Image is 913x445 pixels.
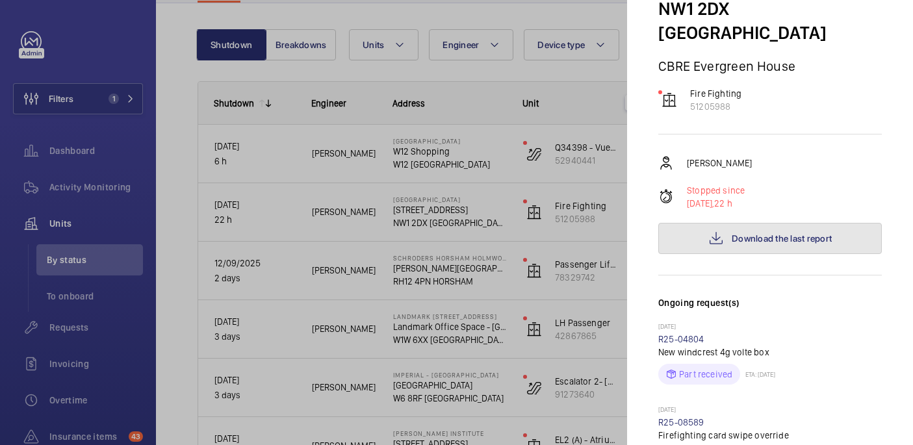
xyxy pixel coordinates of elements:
p: Firefighting card swipe override [658,429,882,442]
img: elevator.svg [662,92,677,108]
p: Part received [679,368,732,381]
a: R25-08589 [658,417,704,427]
p: [DATE] [658,322,882,333]
span: Download the last report [732,233,832,244]
p: New windcrest 4g volte box [658,346,882,359]
h3: Ongoing request(s) [658,296,882,322]
p: ETA: [DATE] [740,370,775,378]
a: R25-04804 [658,334,704,344]
p: [DATE] [658,405,882,416]
p: CBRE Evergreen House [658,58,882,74]
p: [PERSON_NAME] [687,157,752,170]
span: [DATE], [687,198,714,209]
button: Download the last report [658,223,882,254]
p: Fire Fighting [690,87,741,100]
p: 51205988 [690,100,741,113]
p: Stopped since [687,184,745,197]
p: 22 h [687,197,745,210]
